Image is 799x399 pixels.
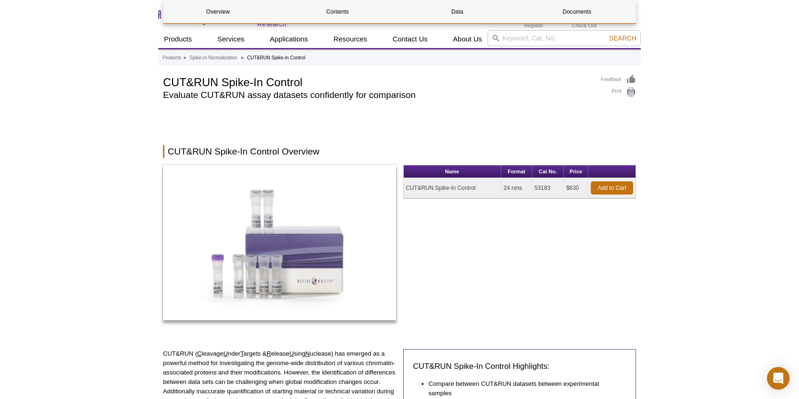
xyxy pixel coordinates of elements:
[183,55,186,60] li: »
[404,178,502,198] td: CUT&RUN Spike-In Control
[158,30,197,48] a: Products
[190,54,237,62] a: Spike-In Normalization
[163,91,591,99] h2: Evaluate CUT&RUN assay datasets confidently for comparison
[767,367,790,390] div: Open Intercom Messenger
[289,350,294,357] u: U
[564,178,588,198] td: $630
[328,30,373,48] a: Resources
[501,178,532,198] td: 24 rxns
[524,22,543,29] a: Register
[163,54,181,62] a: Products
[305,350,310,357] u: N
[247,55,305,60] li: CUT&RUN Spike-In Control
[163,0,272,23] a: Overview
[572,22,596,29] a: Check Out
[283,0,392,23] a: Contents
[501,165,532,178] th: Format
[532,165,564,178] th: Cat No.
[609,34,636,42] span: Search
[601,87,636,98] a: Print
[163,74,591,89] h1: CUT&RUN Spike-In Control
[404,165,502,178] th: Name
[564,165,588,178] th: Price
[403,0,512,23] a: Data
[264,30,314,48] a: Applications
[429,379,617,398] li: Compare between CUT&RUN datasets between experimental samples
[267,350,271,357] u: R
[488,30,641,46] input: Keyword, Cat. No.
[212,30,250,48] a: Services
[163,145,636,158] h2: CUT&RUN Spike-In Control Overview
[601,74,636,85] a: Feedback
[448,30,488,48] a: About Us
[522,0,631,23] a: Documents
[606,34,639,42] button: Search
[197,350,202,357] u: C
[163,165,396,320] img: CUT&RUN Spike-In Control Kit
[240,350,244,357] u: T
[591,181,633,195] a: Add to Cart
[387,30,433,48] a: Contact Us
[241,55,244,60] li: »
[223,350,228,357] u: U
[532,178,564,198] td: 53183
[413,361,627,372] h3: CUT&RUN Spike-In Control Highlights:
